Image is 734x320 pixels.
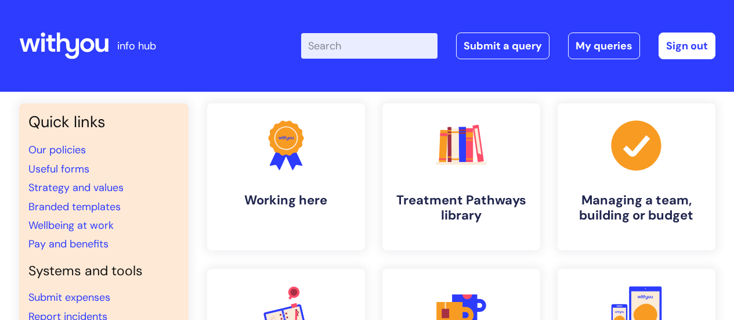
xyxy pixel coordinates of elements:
a: Submit a query [456,33,549,59]
h3: Quick links [28,113,179,131]
a: Wellbeing at work [28,218,114,232]
a: Sign out [659,33,715,59]
a: Pay and benefits [28,237,109,251]
h4: Working here [216,193,356,208]
a: My queries [568,33,640,59]
h4: Systems and tools [28,263,179,279]
a: Branded templates [28,200,121,214]
a: Working here [207,103,365,250]
p: info hub [117,37,156,55]
h4: Managing a team, building or budget [567,193,706,224]
a: Our policies [28,143,86,157]
a: Useful forms [28,162,89,176]
h4: Treatment Pathways library [392,193,531,224]
a: Submit expenses [28,290,110,304]
a: Managing a team, building or budget [558,103,715,250]
a: Strategy and values [28,181,124,195]
div: | - [301,33,715,59]
input: Search [301,33,437,59]
a: Treatment Pathways library [382,103,540,250]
